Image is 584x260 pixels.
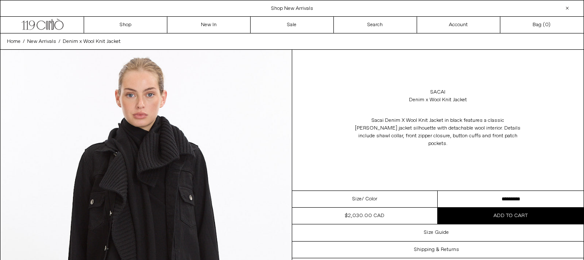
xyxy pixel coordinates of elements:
[7,38,21,45] a: Home
[352,112,523,152] p: Sacai Denim X Wool Knit Jacket in black features a classic [PERSON_NAME] jacket silhouette with d...
[417,17,500,33] a: Account
[334,17,417,33] a: Search
[500,17,584,33] a: Bag ()
[545,21,551,29] span: )
[27,38,56,45] a: New Arrivals
[414,247,459,253] h3: Shipping & Returns
[345,212,384,220] div: $2,030.00 CAD
[251,17,334,33] a: Sale
[167,17,251,33] a: New In
[352,195,362,203] span: Size
[362,195,377,203] span: / Color
[424,230,449,236] h3: Size Guide
[430,88,445,96] a: Sacai
[58,38,61,45] span: /
[438,208,584,224] button: Add to cart
[493,212,528,219] span: Add to cart
[545,21,548,28] span: 0
[63,38,121,45] a: Denim x Wool Knit Jacket
[23,38,25,45] span: /
[409,96,467,104] div: Denim x Wool Knit Jacket
[84,17,167,33] a: Shop
[271,5,313,12] a: Shop New Arrivals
